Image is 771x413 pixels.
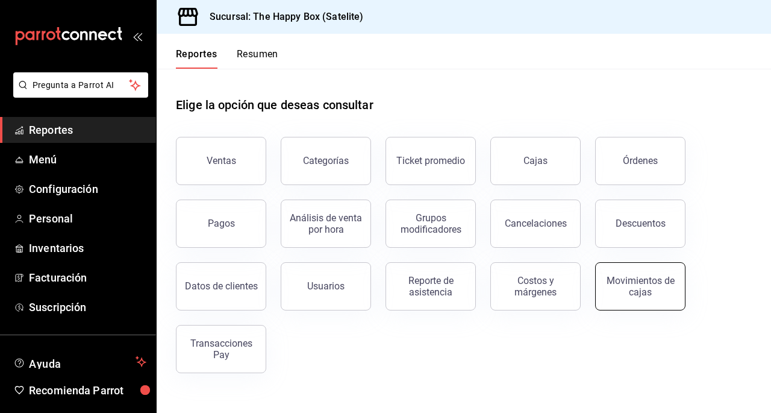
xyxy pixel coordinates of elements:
button: Pagos [176,200,266,248]
button: Movimientos de cajas [595,262,685,311]
button: Reportes [176,48,217,69]
button: open_drawer_menu [133,31,142,41]
button: Transacciones Pay [176,325,266,373]
span: Pregunta a Parrot AI [33,79,130,92]
div: Reporte de asistencia [393,275,468,298]
div: Movimientos de cajas [603,275,678,298]
div: Usuarios [307,280,345,292]
a: Cajas [490,137,581,185]
span: Facturación [29,270,146,286]
button: Ventas [176,137,266,185]
span: Inventarios [29,240,146,256]
div: Análisis de venta por hora [289,212,363,235]
span: Ayuda [29,355,131,369]
span: Menú [29,151,146,168]
div: Órdenes [623,155,658,166]
div: Costos y márgenes [498,275,573,298]
button: Reporte de asistencia [385,262,476,311]
div: Categorías [303,155,349,166]
div: Ticket promedio [396,155,465,166]
div: Grupos modificadores [393,212,468,235]
button: Resumen [237,48,278,69]
h3: Sucursal: The Happy Box (Satelite) [200,10,363,24]
button: Costos y márgenes [490,262,581,311]
div: navigation tabs [176,48,278,69]
button: Grupos modificadores [385,200,476,248]
div: Ventas [207,155,236,166]
button: Usuarios [281,262,371,311]
h1: Elige la opción que deseas consultar [176,96,373,114]
a: Pregunta a Parrot AI [8,87,148,100]
div: Transacciones Pay [184,338,258,361]
span: Recomienda Parrot [29,382,146,399]
button: Ticket promedio [385,137,476,185]
span: Reportes [29,122,146,138]
button: Órdenes [595,137,685,185]
div: Cancelaciones [505,218,567,229]
span: Suscripción [29,299,146,315]
button: Descuentos [595,200,685,248]
div: Pagos [208,218,235,229]
button: Datos de clientes [176,262,266,311]
div: Cajas [523,154,548,168]
div: Descuentos [616,218,666,229]
span: Configuración [29,181,146,197]
button: Cancelaciones [490,200,581,248]
span: Personal [29,210,146,227]
button: Pregunta a Parrot AI [13,72,148,98]
button: Análisis de venta por hora [281,200,371,248]
div: Datos de clientes [185,280,258,292]
button: Categorías [281,137,371,185]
